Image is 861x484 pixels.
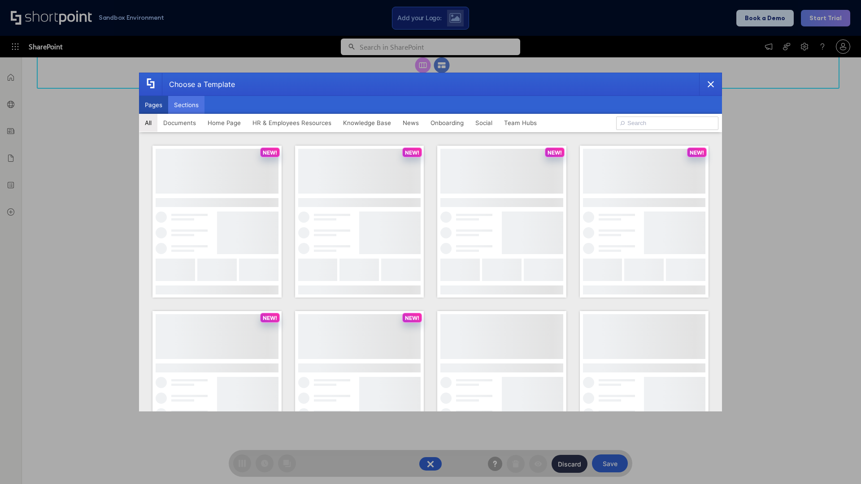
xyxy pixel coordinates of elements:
button: Home Page [202,114,247,132]
button: Pages [139,96,168,114]
p: NEW! [263,315,277,321]
p: NEW! [263,149,277,156]
button: Social [470,114,498,132]
iframe: Chat Widget [816,441,861,484]
div: Choose a Template [162,73,235,95]
input: Search [616,117,718,130]
p: NEW! [405,315,419,321]
button: Sections [168,96,204,114]
p: NEW! [548,149,562,156]
p: NEW! [690,149,704,156]
button: All [139,114,157,132]
button: Documents [157,114,202,132]
button: Knowledge Base [337,114,397,132]
button: HR & Employees Resources [247,114,337,132]
button: Team Hubs [498,114,543,132]
button: Onboarding [425,114,470,132]
button: News [397,114,425,132]
div: template selector [139,73,722,411]
p: NEW! [405,149,419,156]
